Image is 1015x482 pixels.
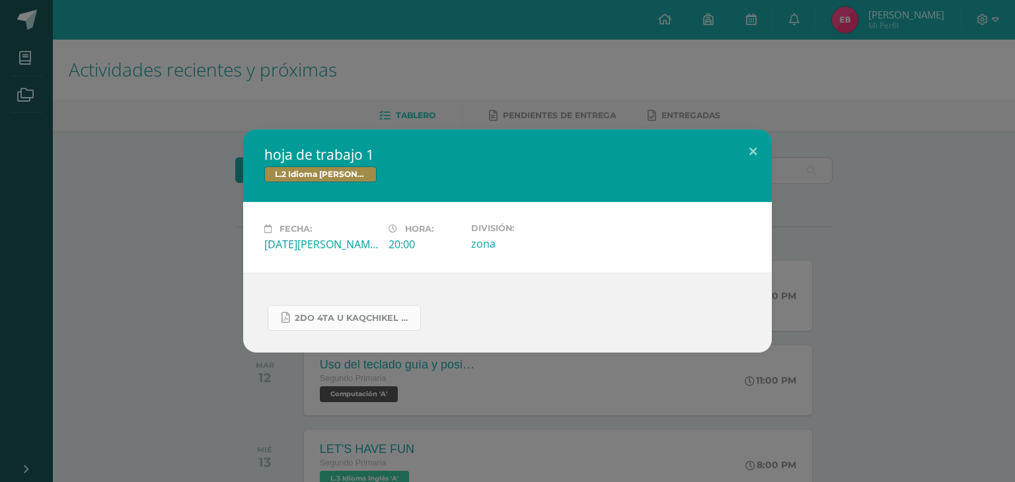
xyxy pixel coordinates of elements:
[389,237,461,252] div: 20:00
[268,305,421,331] a: 2do 4ta U kaqchikel hoja de trabajo.pdf
[471,236,585,251] div: zona
[734,129,772,174] button: Close (Esc)
[405,224,433,234] span: Hora:
[280,224,312,234] span: Fecha:
[295,313,414,324] span: 2do 4ta U kaqchikel hoja de trabajo.pdf
[264,237,378,252] div: [DATE][PERSON_NAME]
[471,223,585,233] label: División:
[264,145,751,164] h2: hoja de trabajo 1
[264,166,377,182] span: L.2 Idioma [PERSON_NAME]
